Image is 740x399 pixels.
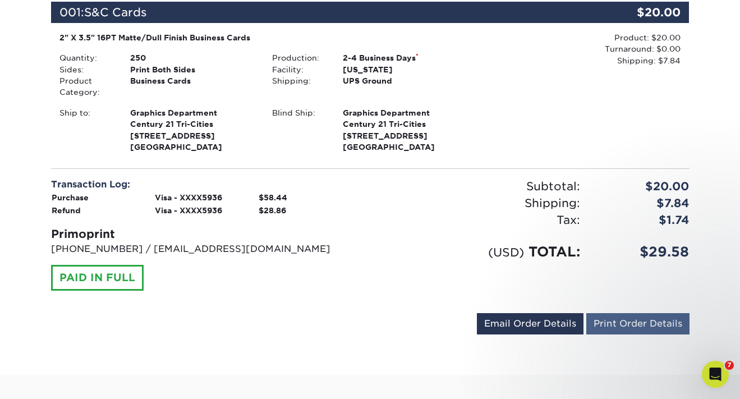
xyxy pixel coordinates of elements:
span: [STREET_ADDRESS] [130,130,255,141]
div: Facility: [264,64,334,75]
div: $7.84 [589,195,698,212]
span: [STREET_ADDRESS] [343,130,468,141]
div: 250 [122,52,264,63]
div: Transaction Log: [51,178,362,191]
div: Sides: [51,64,122,75]
span: Graphics Department [130,107,255,118]
small: (USD) [488,245,524,259]
div: Primoprint [51,226,362,242]
div: Blind Ship: [264,107,334,153]
strong: [GEOGRAPHIC_DATA] [130,107,255,152]
div: Business Cards [122,75,264,98]
span: TOTAL: [528,244,580,260]
div: $20.00 [589,178,698,195]
div: $1.74 [589,212,698,228]
div: Shipping: [264,75,334,86]
div: Product: $20.00 Turnaround: $0.00 Shipping: $7.84 [476,32,681,66]
span: 7 [725,361,734,370]
strong: $28.86 [259,206,286,215]
div: UPS Ground [334,75,476,86]
div: 2" X 3.5" 16PT Matte/Dull Finish Business Cards [59,32,468,43]
span: Graphics Department [343,107,468,118]
div: $29.58 [589,242,698,262]
span: S&C Cards [84,6,147,19]
a: Print Order Details [586,313,690,334]
span: Century 21 Tri-Cities [130,118,255,130]
div: Product Category: [51,75,122,98]
strong: Purchase [52,193,89,202]
strong: Visa - XXXX5936 [155,193,222,202]
strong: Visa - XXXX5936 [155,206,222,215]
div: PAID IN FULL [51,265,144,291]
div: $20.00 [583,2,690,23]
strong: [GEOGRAPHIC_DATA] [343,107,468,152]
a: Email Order Details [477,313,583,334]
div: Tax: [370,212,589,228]
div: [US_STATE] [334,64,476,75]
strong: Refund [52,206,81,215]
strong: $58.44 [259,193,287,202]
div: Production: [264,52,334,63]
div: Subtotal: [370,178,589,195]
div: Print Both Sides [122,64,264,75]
span: Century 21 Tri-Cities [343,118,468,130]
div: 001: [51,2,583,23]
div: Ship to: [51,107,122,153]
p: [PHONE_NUMBER] / [EMAIL_ADDRESS][DOMAIN_NAME] [51,242,362,256]
iframe: Intercom live chat [702,361,729,388]
div: Quantity: [51,52,122,63]
div: 2-4 Business Days [334,52,476,63]
div: Shipping: [370,195,589,212]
